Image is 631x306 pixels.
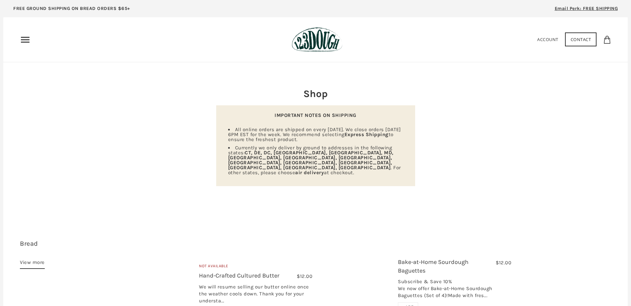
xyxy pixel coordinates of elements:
[199,272,280,279] a: Hand-Crafted Cultured Butter
[555,6,618,11] span: Email Perk: FREE SHIPPING
[295,170,324,176] strong: air delivery
[216,87,415,101] h2: Shop
[20,258,45,269] a: View more
[199,263,312,272] div: Not Available
[537,36,558,42] a: Account
[13,5,130,12] p: FREE GROUND SHIPPING ON BREAD ORDERS $65+
[228,150,394,171] strong: CT, DE, DC, [GEOGRAPHIC_DATA], [GEOGRAPHIC_DATA], MD, [GEOGRAPHIC_DATA], [GEOGRAPHIC_DATA], [GEOG...
[496,260,511,266] span: $12.00
[398,258,469,274] a: Bake-at-Home Sourdough Baguettes
[297,273,312,279] span: $12.00
[398,278,511,302] div: Subscribe & Save 10% We now offer Bake-at-Home Sourdough Baguettes (Set of 4)!Made with fres...
[20,239,118,258] h3: 12 items
[3,3,140,17] a: FREE GROUND SHIPPING ON BREAD ORDERS $65+
[345,131,389,137] strong: Express Shipping
[228,145,401,176] span: Currently we only deliver by ground to addresses in the following states: . For other states, ple...
[545,3,628,17] a: Email Perk: FREE SHIPPING
[228,127,401,142] span: All online orders are shipped on every [DATE]. We close orders [DATE] 6PM EST for the week. We re...
[20,34,31,45] nav: Primary
[20,240,38,247] a: Bread
[292,27,343,52] img: 123Dough Bakery
[565,32,597,46] a: Contact
[275,112,356,118] strong: IMPORTANT NOTES ON SHIPPING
